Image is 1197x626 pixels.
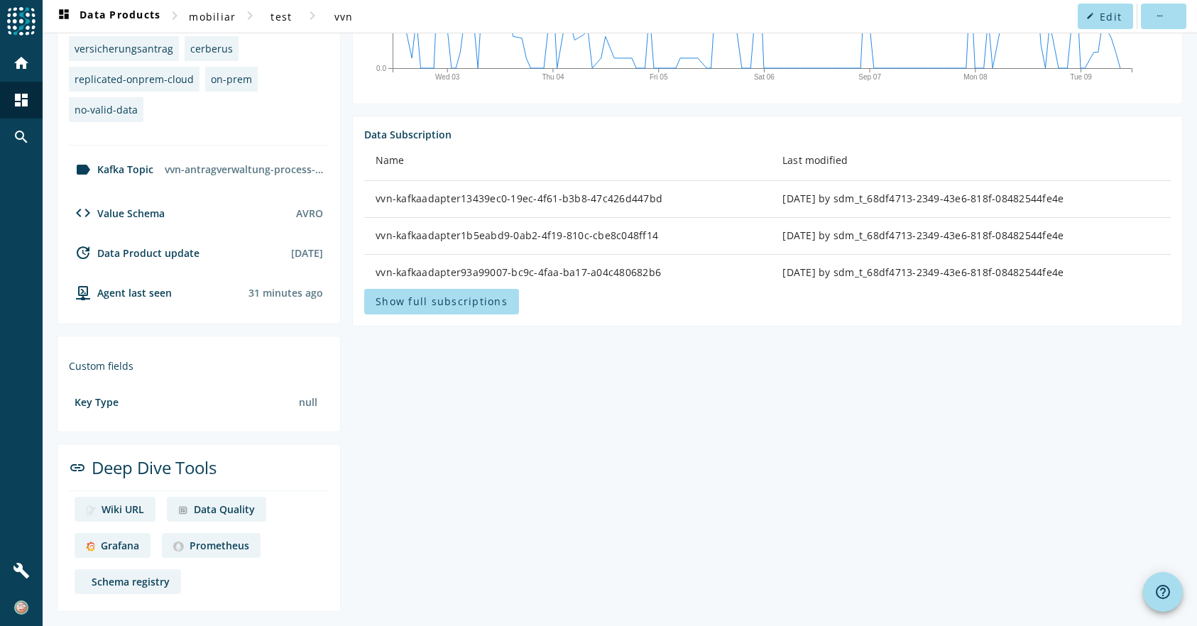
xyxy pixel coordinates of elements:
div: Data Subscription [364,128,1171,141]
a: deep dive imageGrafana [75,533,151,558]
button: Edit [1078,4,1133,29]
span: Data Products [55,8,160,25]
mat-icon: link [69,459,86,476]
div: Prometheus [190,539,249,552]
div: no-valid-data [75,103,138,116]
a: deep dive imageData Quality [167,497,266,522]
span: vvn [334,10,354,23]
img: deep dive image [173,542,183,551]
a: deep dive imageWiki URL [75,497,155,522]
a: deep dive imagePrometheus [162,533,260,558]
div: on-prem [211,72,252,86]
button: Data Products [50,4,166,29]
mat-icon: chevron_right [166,7,183,24]
mat-icon: help_outline [1154,583,1171,600]
div: cerberus [190,42,233,55]
div: Wiki URL [102,503,144,516]
td: [DATE] by sdm_t_68df4713-2349-43e6-818f-08482544fe4e [771,181,1171,218]
mat-icon: search [13,128,30,145]
div: Deep Dive Tools [69,456,329,491]
text: Mon 08 [963,73,988,81]
td: [DATE] by sdm_t_68df4713-2349-43e6-818f-08482544fe4e [771,255,1171,292]
button: vvn [321,4,366,29]
button: test [258,4,304,29]
div: Data Product update [69,244,199,261]
span: Edit [1100,10,1122,23]
mat-icon: dashboard [13,92,30,109]
div: vvn-antragverwaltung-process-versicherungsantrag-test [159,157,329,182]
span: Show full subscriptions [376,295,508,308]
div: replicated-onprem-cloud [75,72,194,86]
text: Sep 07 [858,73,881,81]
text: Tue 09 [1070,73,1092,81]
img: deep dive image [178,505,188,515]
mat-icon: edit [1086,12,1094,20]
div: Key Type [75,395,119,409]
mat-icon: chevron_right [241,7,258,24]
span: test [270,10,292,23]
span: mobiliar [189,10,236,23]
div: vvn-kafkaadapter1b5eabd9-0ab2-4f19-810c-cbe8c048ff14 [376,229,760,243]
div: Value Schema [69,204,165,221]
mat-icon: home [13,55,30,72]
mat-icon: code [75,204,92,221]
div: vvn-kafkaadapter13439ec0-19ec-4f61-b3b8-47c426d447bd [376,192,760,206]
div: AVRO [296,207,323,220]
mat-icon: label [75,161,92,178]
img: spoud-logo.svg [7,7,35,35]
div: Schema registry [92,575,170,588]
div: Grafana [101,539,139,552]
img: 8006bfb5137ba185ffdf53ea38d26b4d [14,600,28,615]
mat-icon: more_horiz [1155,12,1163,20]
div: Data Quality [194,503,255,516]
mat-icon: build [13,562,30,579]
button: mobiliar [183,4,241,29]
button: Show full subscriptions [364,289,519,314]
text: Fri 05 [650,73,668,81]
mat-icon: chevron_right [304,7,321,24]
img: deep dive image [86,542,95,551]
td: [DATE] by sdm_t_68df4713-2349-43e6-818f-08482544fe4e [771,218,1171,255]
text: Wed 03 [435,73,460,81]
text: Thu 04 [542,73,564,81]
div: agent-env-test [69,284,172,301]
img: deep dive image [86,505,96,515]
a: deep dive imageSchema registry [75,569,181,594]
div: null [293,390,323,414]
th: Name [364,141,771,181]
mat-icon: dashboard [55,8,72,25]
div: vvn-kafkaadapter93a99007-bc9c-4faa-ba17-a04c480682b6 [376,265,760,280]
div: Kafka Topic [69,161,153,178]
mat-icon: update [75,244,92,261]
div: Agents typically reports every 15min to 1h [248,286,323,300]
th: Last modified [771,141,1171,181]
div: versicherungsantrag [75,42,173,55]
div: [DATE] [291,246,323,260]
text: Sat 06 [754,73,775,81]
div: Custom fields [69,359,329,373]
text: 0.0 [376,64,386,72]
